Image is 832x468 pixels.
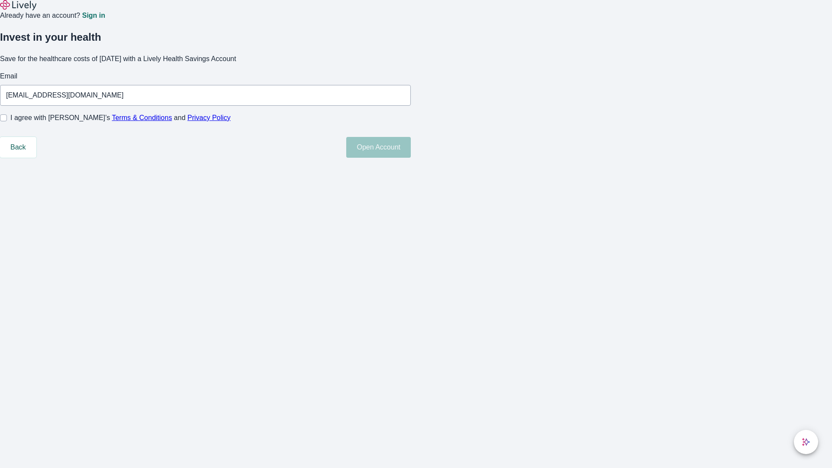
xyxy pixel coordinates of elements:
svg: Lively AI Assistant [802,438,810,446]
span: I agree with [PERSON_NAME]’s and [10,113,231,123]
a: Sign in [82,12,105,19]
a: Privacy Policy [188,114,231,121]
button: chat [794,430,818,454]
a: Terms & Conditions [112,114,172,121]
